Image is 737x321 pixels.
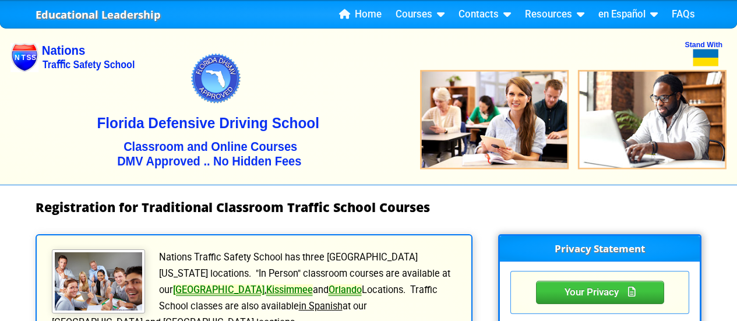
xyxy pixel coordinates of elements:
[594,6,662,23] a: en Español
[536,281,664,304] div: Privacy Statement
[36,200,702,214] h1: Registration for Traditional Classroom Traffic School Courses
[520,6,589,23] a: Resources
[536,284,664,298] a: Your Privacy
[667,6,700,23] a: FAQs
[266,284,313,295] a: Kissimmee
[329,284,362,295] a: Orlando
[299,301,343,312] u: in Spanish
[10,21,727,185] img: Nations Traffic School - Your DMV Approved Florida Traffic School
[36,5,161,24] a: Educational Leadership
[454,6,516,23] a: Contacts
[334,6,386,23] a: Home
[391,6,449,23] a: Courses
[500,236,700,262] h3: Privacy Statement
[173,284,265,295] a: [GEOGRAPHIC_DATA]
[52,249,145,313] img: Traffic School Students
